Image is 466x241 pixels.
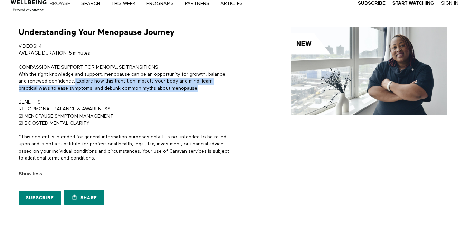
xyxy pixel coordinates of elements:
[19,134,230,162] p: *This content is intended for general information purposes only. It is not intended to be relied ...
[218,1,250,6] a: ARTICLES
[144,1,181,6] a: PROGRAMS
[19,191,61,205] a: Subscribe
[109,1,143,6] a: THIS WEEK
[441,0,458,7] a: Sign In
[19,170,42,177] span: Show less
[182,1,217,6] a: PARTNERS
[392,1,434,6] strong: Start Watching
[19,43,230,57] p: VIDEOS: 4 AVERAGE DURATION: 5 minutes
[19,99,230,127] p: BENEFITS ☑ HORMONAL BALANCE & AWARENESS ☑ MENOPAUSE SYMPTOM MANAGEMENT ☑ BOOSTED MENTAL CLARITY
[64,190,104,205] a: Share
[79,1,107,6] a: Search
[392,0,434,7] a: Start Watching
[47,1,77,6] a: Browse
[19,64,230,92] p: COMPASSIONATE SUPPORT FOR MENOPAUSE TRANSITIONS With the right knowledge and support, menopause c...
[358,1,386,6] strong: Subscribe
[291,27,447,115] img: Understanding Your Menopause Journey
[19,27,174,38] h1: Understanding Your Menopause Journey
[358,0,386,7] a: Subscribe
